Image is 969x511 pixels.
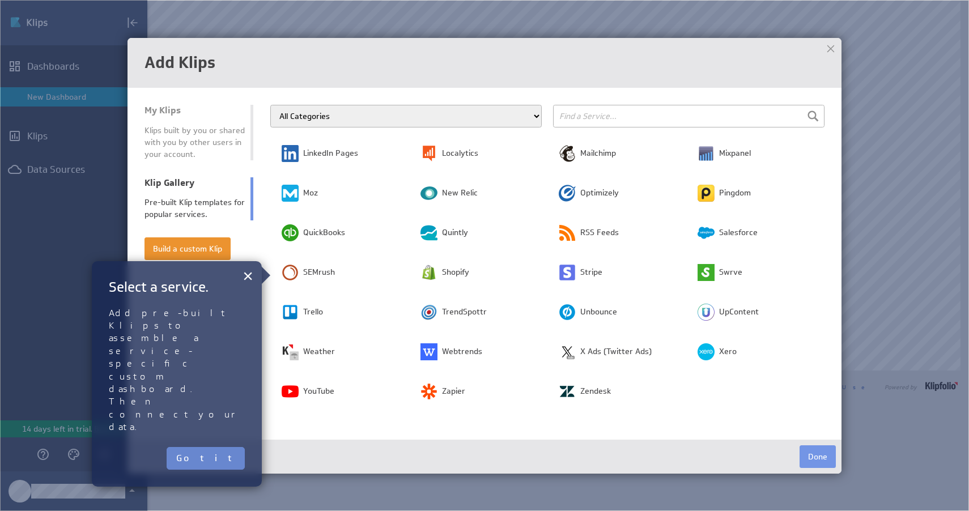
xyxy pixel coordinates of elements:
[580,148,616,159] span: Mailchimp
[559,383,576,400] img: image363714890803161923.png
[698,343,715,360] img: image3155776258136118639.png
[719,227,758,239] span: Salesforce
[303,386,334,397] span: YouTube
[167,447,245,470] button: Got it
[303,148,358,159] span: LinkedIn Pages
[144,125,245,160] div: Klips built by you or shared with you by other users in your account.
[282,145,299,162] img: image1927158031853539236.png
[144,177,245,189] div: Klip Gallery
[698,145,715,162] img: image2262199030057641335.png
[420,145,437,162] img: image9004029412686863253.png
[553,105,824,127] input: Find a Service...
[580,267,602,278] span: Stripe
[719,267,742,278] span: Swrve
[580,346,652,357] span: X Ads (Twitter Ads)
[282,224,299,241] img: image5502353411254158712.png
[144,55,824,71] h1: Add Klips
[282,185,299,202] img: image6945227001548638080.png
[719,148,751,159] span: Mixpanel
[698,264,715,281] img: image7104095510211945375.png
[580,227,619,239] span: RSS Feeds
[420,383,437,400] img: image583752260651726809.png
[144,237,231,260] button: Build a custom Klip
[800,445,836,468] button: Done
[303,346,335,357] span: Weather
[559,264,576,281] img: image2139931164255356453.png
[303,188,318,199] span: Moz
[442,267,469,278] span: Shopify
[580,306,617,318] span: Unbounce
[303,267,335,278] span: SEMrush
[719,346,737,357] span: Xero
[698,304,715,321] img: image6847141572325440514.png
[442,188,478,199] span: New Relic
[420,343,437,360] img: image5180581454173327984.png
[282,304,299,321] img: image8337251225079329496.png
[559,224,576,241] img: image5484081956008651141.png
[559,304,576,321] img: image3904490868206664576.png
[559,343,576,360] img: image6723068961370721886.png
[559,145,576,162] img: image1629079199996430842.png
[303,227,345,239] span: QuickBooks
[442,386,465,397] span: Zapier
[719,188,751,199] span: Pingdom
[303,306,323,318] span: Trello
[144,105,245,116] div: My Klips
[109,278,245,296] h2: Select a service.
[144,197,245,220] div: Pre-built Klip templates for popular services.
[282,343,299,360] img: image3070931326260313852.png
[580,188,619,199] span: Optimizely
[580,386,611,397] span: Zendesk
[243,265,253,287] button: Close
[420,185,437,202] img: image317880333281432042.png
[282,264,299,281] img: image9014964536883052565.png
[442,227,468,239] span: Quintly
[698,185,715,202] img: image6468414940844382241.png
[698,224,715,241] img: image1915121390589644725.png
[420,304,437,321] img: image1218724535436715573.png
[719,306,759,318] span: UpContent
[420,264,437,281] img: image8826962824540305007.png
[282,383,299,400] img: image7114667537295097211.png
[442,148,478,159] span: Localytics
[559,185,576,202] img: image7954769931657248111.png
[109,307,245,434] p: Add pre-built Klips to assemble a service-specific custom dashboard. Then connect your data.
[442,306,487,318] span: TrendSpottr
[442,346,482,357] span: Webtrends
[420,224,437,241] img: image1607582322051633806.png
